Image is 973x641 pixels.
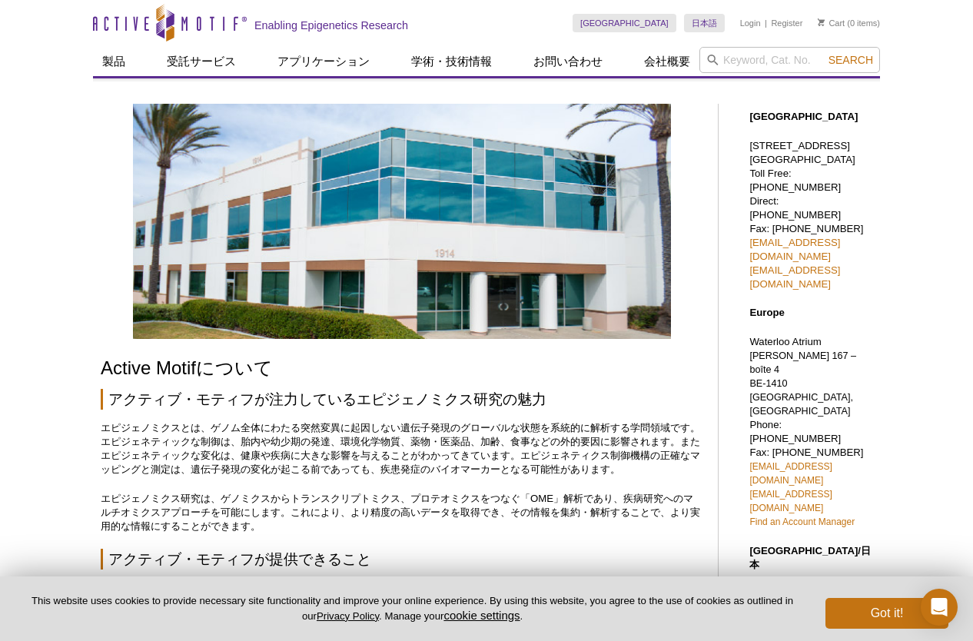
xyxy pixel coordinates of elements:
a: Login [740,18,761,28]
a: アプリケーション [268,47,379,76]
input: Keyword, Cat. No. [699,47,880,73]
h1: Active Motifについて [101,358,702,380]
button: Got it! [825,598,948,629]
p: エピジェノミクスとは、ゲノム全体にわたる突然変異に起因しない遺伝子発現のグローバルな状態を系統的に解析する学問領域です。エピジェネティックな制御は、胎内や幼少期の発達、環境化学物質、薬物・医薬品... [101,421,702,477]
a: Find an Account Manager [749,516,855,527]
strong: [GEOGRAPHIC_DATA] [749,111,858,122]
h2: アクティブ・モティフが注力しているエピジェノミクス研究の魅力 [101,389,702,410]
p: This website uses cookies to provide necessary site functionality and improve your online experie... [25,594,800,623]
button: cookie settings [443,609,520,622]
a: 学術・技術情報 [402,47,501,76]
a: 会社概要 [635,47,699,76]
a: Privacy Policy [317,610,379,622]
a: [EMAIL_ADDRESS][DOMAIN_NAME] [749,264,840,290]
h2: Enabling Epigenetics Research [254,18,408,32]
a: 受託サービス [158,47,245,76]
a: [EMAIL_ADDRESS][DOMAIN_NAME] [749,237,840,262]
a: Cart [818,18,845,28]
a: お問い合わせ [524,47,612,76]
strong: [GEOGRAPHIC_DATA]/日本 [749,545,871,570]
a: [EMAIL_ADDRESS][DOMAIN_NAME] [749,489,832,513]
p: Waterloo Atrium Phone: [PHONE_NUMBER] Fax: [PHONE_NUMBER] [749,335,872,529]
a: [GEOGRAPHIC_DATA] [573,14,676,32]
button: Search [824,53,878,67]
p: [STREET_ADDRESS] [GEOGRAPHIC_DATA] Toll Free: [PHONE_NUMBER] Direct: [PHONE_NUMBER] Fax: [PHONE_N... [749,139,872,291]
li: (0 items) [818,14,880,32]
span: [PERSON_NAME] 167 – boîte 4 BE-1410 [GEOGRAPHIC_DATA], [GEOGRAPHIC_DATA] [749,350,856,417]
a: 日本語 [684,14,725,32]
a: Register [771,18,802,28]
li: | [765,14,767,32]
a: [EMAIL_ADDRESS][DOMAIN_NAME] [749,461,832,486]
div: Open Intercom Messenger [921,589,958,626]
strong: Europe [749,307,784,318]
img: Your Cart [818,18,825,26]
a: 製品 [93,47,134,76]
h2: アクティブ・モティフが提供できること [101,549,702,570]
p: エピジェノミクス研究は、ゲノミクスからトランスクリプトミクス、プロテオミクスをつなぐ「OME」解析であり、疾病研究へのマルチオミクスアプローチを可能にします。これにより、より精度の高いデータを取... [101,492,702,533]
span: Search [829,54,873,66]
